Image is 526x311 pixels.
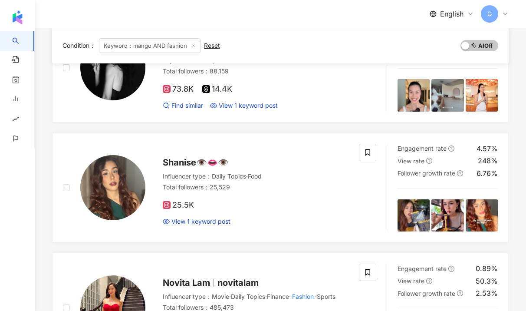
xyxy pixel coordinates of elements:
[457,170,463,176] span: question-circle
[466,79,498,111] img: post-image
[431,79,464,111] img: post-image
[228,57,229,64] span: ·
[477,144,498,153] div: 4.57%
[398,157,424,165] span: View rate
[163,85,194,94] span: 73.8K
[171,101,203,110] span: Find similar
[315,293,317,300] span: ·
[212,293,229,300] span: Movie
[477,169,498,178] div: 6.76%
[248,172,262,180] span: Food
[291,291,315,301] mark: Fashion
[52,133,509,243] a: KOL AvatarShanise👁️👄👁️Influencer type：Daily Topics·FoodTotal followers：25,52925.5KView 1 keyword ...
[398,277,424,285] span: View rate
[487,9,492,19] span: G
[476,276,498,286] div: 50.3%
[457,290,463,296] span: question-circle
[181,57,183,64] span: ·
[267,293,289,300] span: Finance
[466,199,498,232] img: post-image
[246,172,248,180] span: ·
[229,57,247,64] span: Travel
[62,42,95,49] span: Condition ：
[476,288,498,298] div: 2.53%
[265,293,267,300] span: ·
[398,145,447,152] span: Engagement rate
[229,293,231,300] span: ·
[163,278,210,288] span: Novita Lam
[209,57,228,64] span: Sports
[99,38,201,53] span: Keyword：mango AND fashion
[163,201,194,210] span: 25.5K
[398,169,455,177] span: Follower growth rate
[12,110,19,130] span: rise
[207,57,209,64] span: ·
[202,85,232,94] span: 14.4K
[171,217,230,226] span: View 1 keyword post
[163,101,203,110] a: Find similar
[163,183,348,192] div: Total followers ： 25,529
[398,290,455,297] span: Follower growth rate
[163,48,336,64] span: Daily Topics
[231,293,265,300] span: Daily Topics
[440,9,464,19] span: English
[163,157,229,168] span: Shanise👁️👄👁️
[431,199,464,232] img: post-image
[217,278,259,288] span: novitalam
[426,278,432,284] span: question-circle
[398,199,430,232] img: post-image
[398,79,430,111] img: post-image
[80,155,145,220] img: KOL Avatar
[448,266,454,272] span: question-circle
[163,292,348,301] div: Influencer type ：
[163,217,230,226] a: View 1 keyword post
[163,172,348,181] div: Influencer type ：
[289,293,291,300] span: ·
[478,156,498,165] div: 248%
[476,264,498,273] div: 0.89%
[163,67,348,76] div: Total followers ： 88,159
[219,101,278,110] span: View 1 keyword post
[12,31,43,52] a: search
[204,42,220,49] div: Reset
[52,13,509,122] a: KOL AvatarNay-onaomiyhsInfluencer type：Makeup·Skincare·Beauty andFashion·Daily Topics·Fashion·Spo...
[10,10,24,24] img: logo icon
[398,265,447,272] span: Engagement rate
[317,293,335,300] span: Sports
[426,158,432,164] span: question-circle
[210,101,278,110] a: View 1 keyword post
[212,172,246,180] span: Daily Topics
[80,35,145,100] img: KOL Avatar
[448,146,454,152] span: question-circle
